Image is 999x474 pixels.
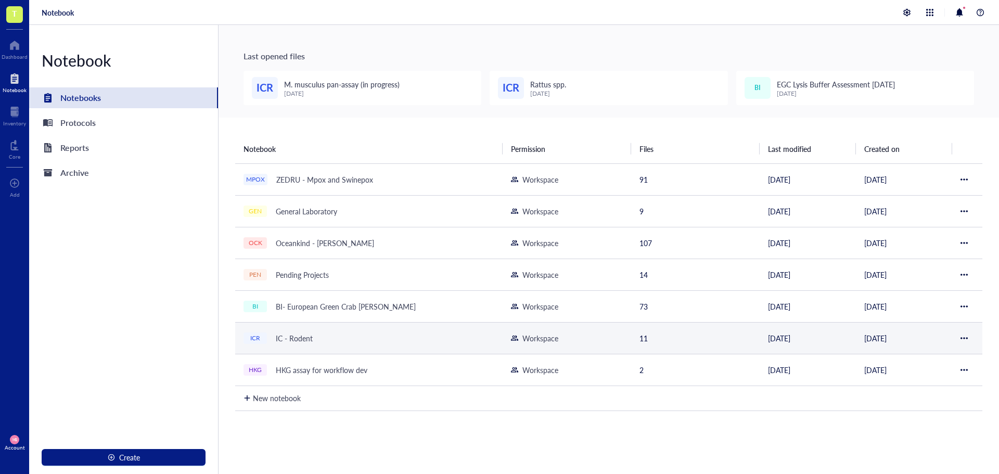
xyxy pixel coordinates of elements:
div: Notebook [29,50,218,71]
button: Create [42,449,206,466]
span: ICR [503,80,519,96]
th: Created on [856,134,952,163]
a: Notebook [3,70,27,93]
div: Workspace [522,332,558,344]
td: [DATE] [856,163,952,195]
div: Pending Projects [271,267,334,282]
div: Protocols [60,116,96,130]
a: Inventory [3,104,26,126]
div: Archive [60,165,89,180]
td: [DATE] [760,163,856,195]
span: EGC Lysis Buffer Assessment [DATE] [777,79,895,89]
td: 91 [631,163,760,195]
a: Archive [29,162,218,183]
td: [DATE] [760,195,856,227]
a: Dashboard [2,37,28,60]
td: [DATE] [856,290,952,322]
div: Inventory [3,120,26,126]
div: Workspace [522,174,558,185]
td: 9 [631,195,760,227]
div: Workspace [522,269,558,280]
div: Oceankind - [PERSON_NAME] [271,236,379,250]
div: HKG assay for workflow dev [271,363,372,377]
td: 73 [631,290,760,322]
th: Notebook [235,134,503,163]
a: Reports [29,137,218,158]
span: MB [12,438,17,442]
div: IC - Rodent [271,331,317,345]
div: Workspace [522,237,558,249]
th: Last modified [760,134,856,163]
td: [DATE] [760,322,856,354]
a: Notebooks [29,87,218,108]
div: Reports [60,140,89,155]
div: [DATE] [284,90,400,97]
div: Add [10,191,20,198]
span: Create [119,453,140,462]
div: ZEDRU - Mpox and Swinepox [272,172,378,187]
span: M. musculus pan-assay (in progress) [284,79,400,89]
div: Last opened files [244,50,974,62]
div: Dashboard [2,54,28,60]
span: BI [754,83,761,93]
div: Notebooks [60,91,101,105]
td: [DATE] [760,259,856,290]
td: [DATE] [856,195,952,227]
div: Workspace [522,206,558,217]
span: T [12,7,17,20]
a: Protocols [29,112,218,133]
div: [DATE] [530,90,566,97]
td: [DATE] [760,227,856,259]
span: ICR [257,80,273,96]
td: 14 [631,259,760,290]
div: Core [9,153,20,160]
td: [DATE] [856,322,952,354]
a: Core [9,137,20,160]
div: General Laboratory [271,204,342,219]
td: 2 [631,354,760,386]
div: BI- European Green Crab [PERSON_NAME] [271,299,420,314]
a: Notebook [42,8,74,17]
span: Rattus spp. [530,79,566,89]
td: [DATE] [856,227,952,259]
td: [DATE] [856,259,952,290]
div: New notebook [253,392,301,404]
div: Notebook [3,87,27,93]
td: [DATE] [760,354,856,386]
th: Permission [503,134,631,163]
td: [DATE] [856,354,952,386]
div: Workspace [522,301,558,312]
div: Account [5,444,25,451]
td: [DATE] [760,290,856,322]
th: Files [631,134,760,163]
td: 107 [631,227,760,259]
div: [DATE] [777,90,895,97]
div: Workspace [522,364,558,376]
td: 11 [631,322,760,354]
